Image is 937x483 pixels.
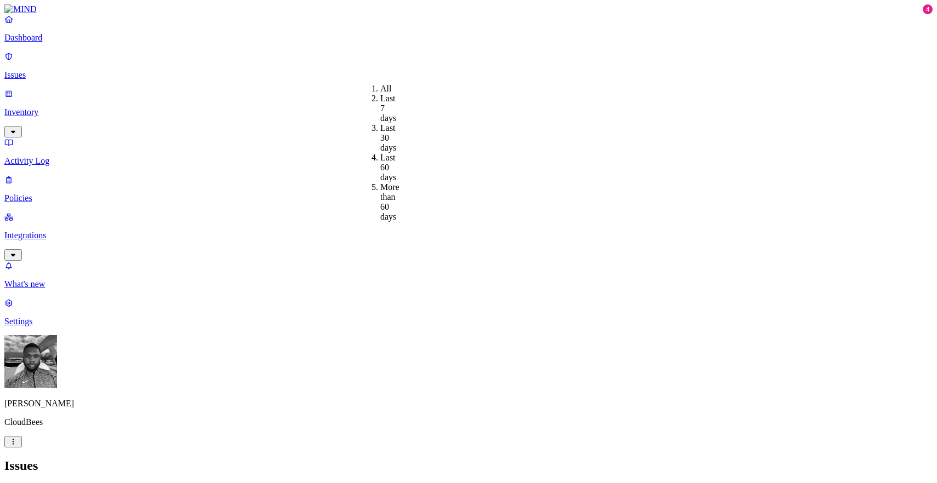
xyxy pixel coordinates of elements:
p: What's new [4,279,933,289]
p: Activity Log [4,156,933,166]
p: Dashboard [4,33,933,43]
a: Settings [4,298,933,326]
img: MIND [4,4,37,14]
p: CloudBees [4,417,933,427]
div: 4 [923,4,933,14]
a: Dashboard [4,14,933,43]
a: MIND [4,4,933,14]
a: Activity Log [4,137,933,166]
a: Issues [4,51,933,80]
p: Issues [4,70,933,80]
a: What's new [4,261,933,289]
p: Policies [4,193,933,203]
a: Integrations [4,212,933,259]
p: Settings [4,317,933,326]
p: Integrations [4,231,933,240]
h2: Issues [4,458,933,473]
a: Policies [4,175,933,203]
p: [PERSON_NAME] [4,399,933,409]
a: Inventory [4,89,933,136]
p: Inventory [4,107,933,117]
img: Cameron White [4,335,57,388]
